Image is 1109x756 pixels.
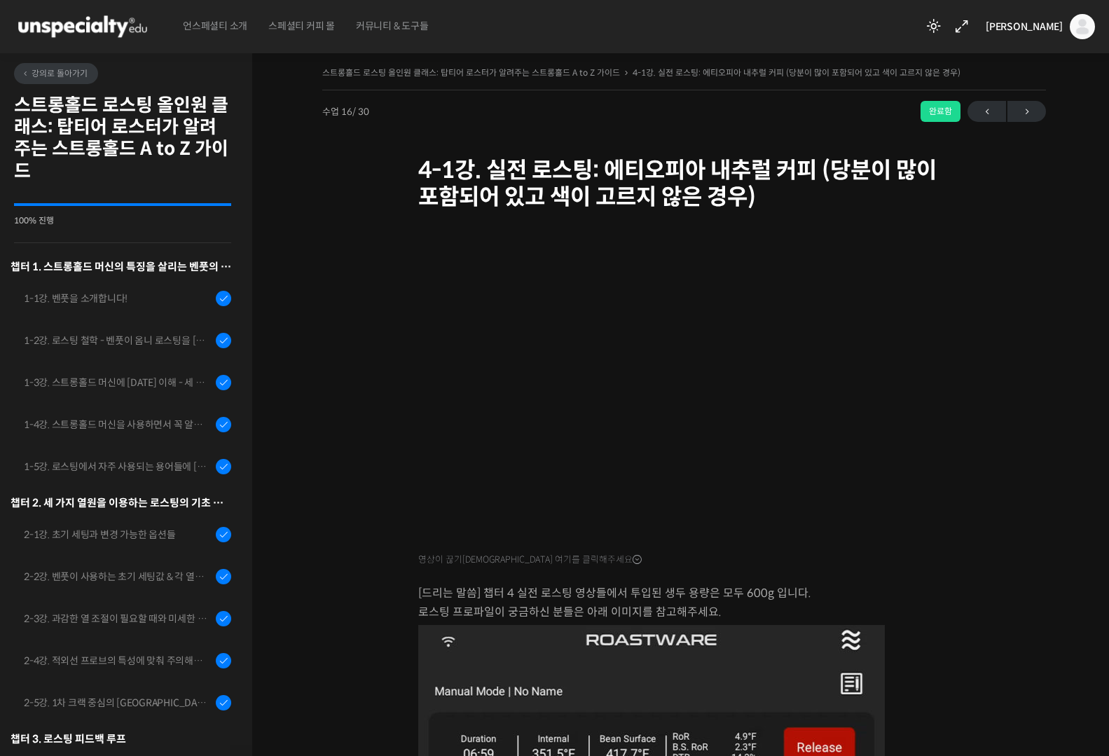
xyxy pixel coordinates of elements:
div: 1-4강. 스트롱홀드 머신을 사용하면서 꼭 알고 있어야 할 유의사항 [24,417,212,432]
div: 챕터 3. 로스팅 피드백 루프 [11,729,231,748]
div: 2-4강. 적외선 프로브의 특성에 맞춰 주의해야 할 점들 [24,653,212,668]
span: → [1007,102,1046,121]
div: 2-1강. 초기 세팅과 변경 가능한 옵션들 [24,527,212,542]
div: 2-3강. 과감한 열 조절이 필요할 때와 미세한 열 조절이 필요할 때 [24,611,212,626]
a: 다음→ [1007,101,1046,122]
h2: 스트롱홀드 로스팅 올인원 클래스: 탑티어 로스터가 알려주는 스트롱홀드 A to Z 가이드 [14,95,231,182]
div: 1-2강. 로스팅 철학 - 벤풋이 옴니 로스팅을 [DATE] 않는 이유 [24,333,212,348]
a: 강의로 돌아가기 [14,63,98,84]
a: 스트롱홀드 로스팅 올인원 클래스: 탑티어 로스터가 알려주는 스트롱홀드 A to Z 가이드 [322,67,620,78]
span: 수업 16 [322,107,369,116]
div: 1-5강. 로스팅에서 자주 사용되는 용어들에 [DATE] 이해 [24,459,212,474]
div: 완료함 [921,101,960,122]
span: 영상이 끊기[DEMOGRAPHIC_DATA] 여기를 클릭해주세요 [418,554,642,565]
div: 2-5강. 1차 크랙 중심의 [GEOGRAPHIC_DATA]에 관하여 [24,695,212,710]
a: ←이전 [967,101,1006,122]
span: / 30 [352,106,369,118]
a: 4-1강. 실전 로스팅: 에티오피아 내추럴 커피 (당분이 많이 포함되어 있고 색이 고르지 않은 경우) [633,67,960,78]
div: 챕터 2. 세 가지 열원을 이용하는 로스팅의 기초 설계 [11,493,231,512]
h1: 4-1강. 실전 로스팅: 에티오피아 내추럴 커피 (당분이 많이 포함되어 있고 색이 고르지 않은 경우) [418,157,951,211]
span: ← [967,102,1006,121]
div: 2-2강. 벤풋이 사용하는 초기 세팅값 & 각 열원이 하는 역할 [24,569,212,584]
div: 1-1강. 벤풋을 소개합니다! [24,291,212,306]
p: [드리는 말씀] 챕터 4 실전 로스팅 영상들에서 투입된 생두 용량은 모두 600g 입니다. 로스팅 프로파일이 궁금하신 분들은 아래 이미지를 참고해주세요. [418,584,951,621]
span: 강의로 돌아가기 [21,68,88,78]
span: [PERSON_NAME] [986,20,1063,33]
div: 100% 진행 [14,217,231,225]
div: 1-3강. 스트롱홀드 머신에 [DATE] 이해 - 세 가지 열원이 만들어내는 변화 [24,375,212,390]
h3: 챕터 1. 스트롱홀드 머신의 특징을 살리는 벤풋의 로스팅 방식 [11,257,231,276]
